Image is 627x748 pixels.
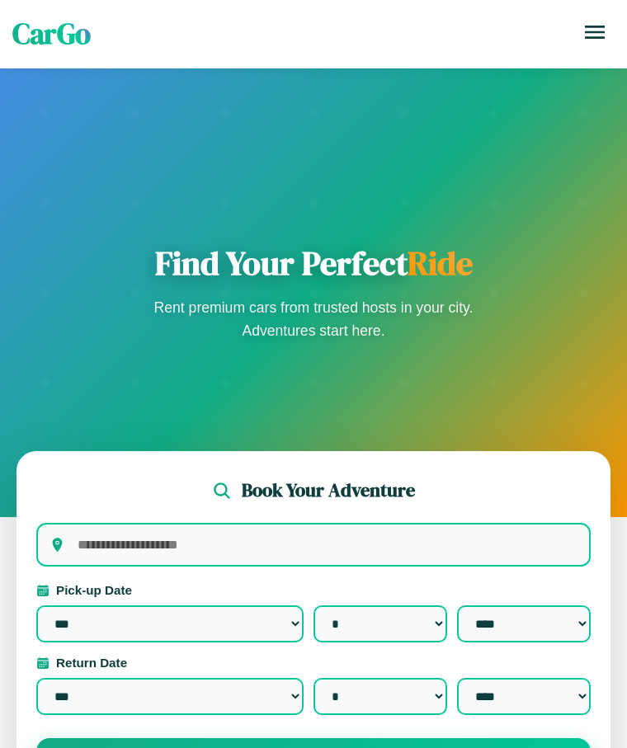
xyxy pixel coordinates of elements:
p: Rent premium cars from trusted hosts in your city. Adventures start here. [148,296,478,342]
label: Return Date [36,656,591,670]
h1: Find Your Perfect [148,243,478,283]
span: Ride [408,241,473,285]
span: CarGo [12,14,91,54]
h2: Book Your Adventure [242,477,415,503]
label: Pick-up Date [36,583,591,597]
